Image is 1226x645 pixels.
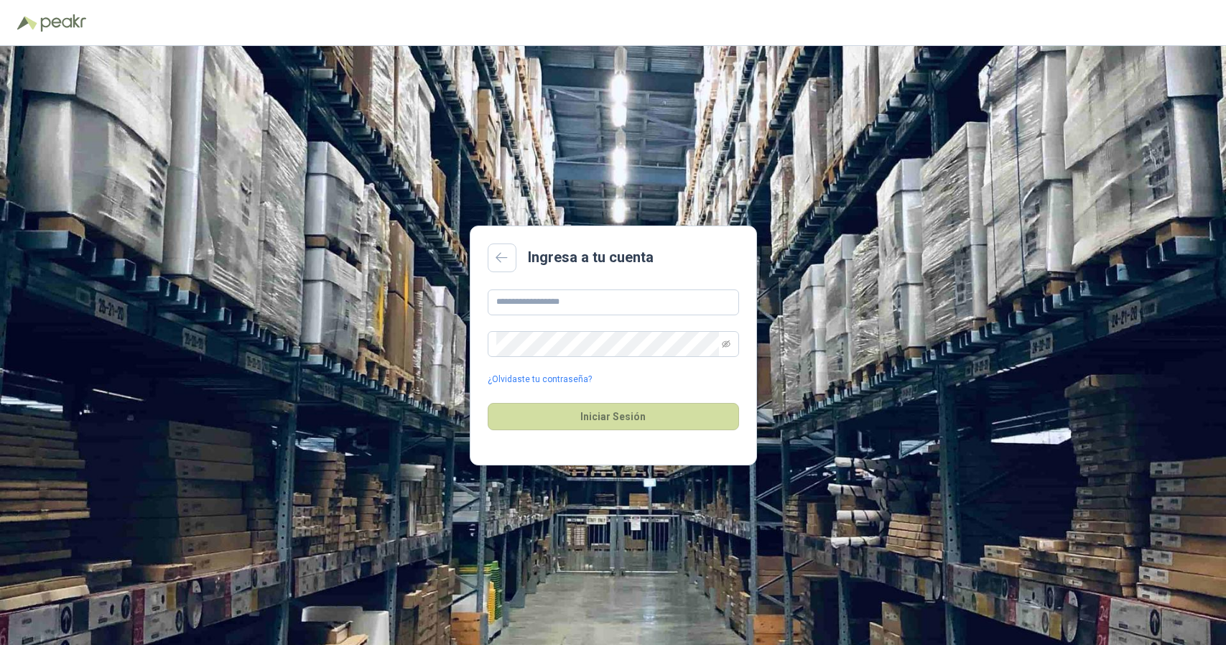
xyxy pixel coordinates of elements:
[17,16,37,30] img: Logo
[528,246,654,269] h2: Ingresa a tu cuenta
[488,403,739,430] button: Iniciar Sesión
[40,14,86,32] img: Peakr
[488,373,592,386] a: ¿Olvidaste tu contraseña?
[722,340,730,348] span: eye-invisible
